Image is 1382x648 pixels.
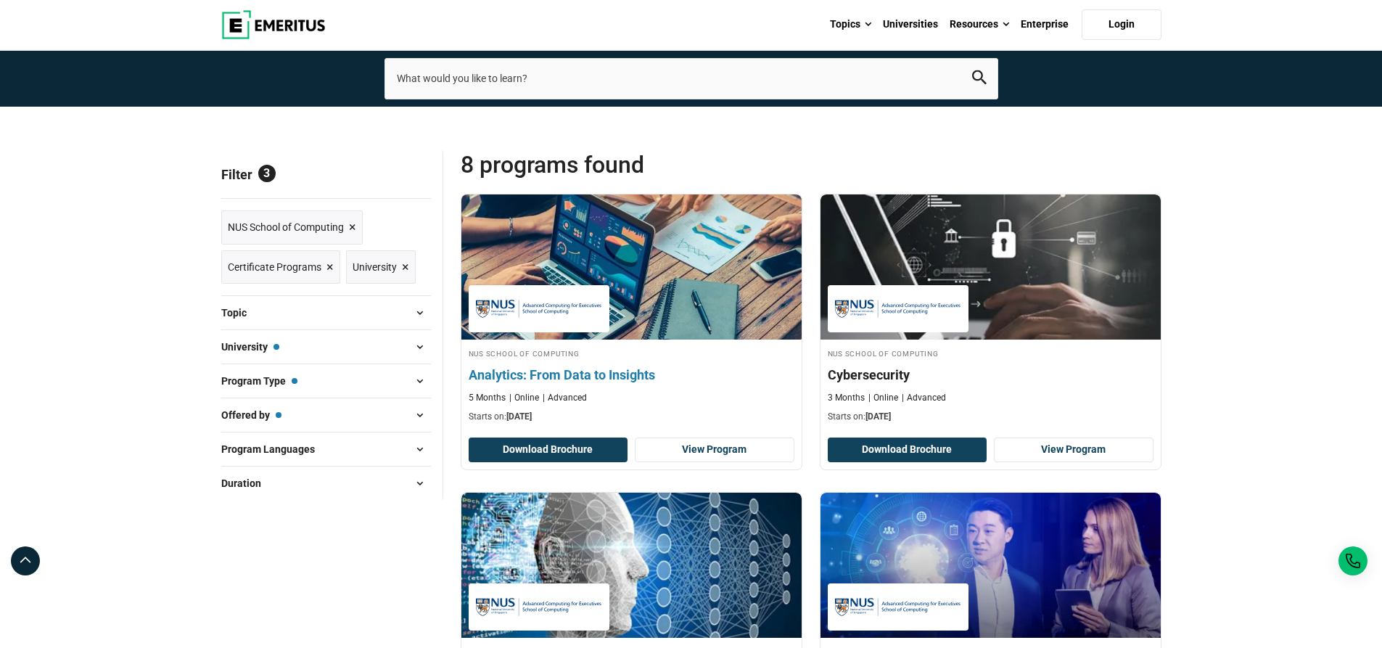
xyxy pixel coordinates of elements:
[384,58,998,99] input: search-page
[221,339,279,355] span: University
[994,438,1153,462] a: View Program
[543,392,587,404] p: Advanced
[828,438,987,462] button: Download Brochure
[868,392,898,404] p: Online
[476,292,602,325] img: NUS School of Computing
[326,257,334,278] span: ×
[469,411,794,423] p: Starts on:
[353,259,397,275] span: University
[221,438,431,460] button: Program Languages
[461,150,811,179] span: 8 Programs found
[509,392,539,404] p: Online
[221,475,273,491] span: Duration
[402,257,409,278] span: ×
[444,187,818,347] img: Analytics: From Data to Insights | Online Business Analytics Course
[476,591,602,623] img: NUS School of Computing
[221,150,431,198] p: Filter
[221,472,431,494] button: Duration
[828,392,865,404] p: 3 Months
[820,493,1161,638] img: Technology Leadership and Innovation Programme | Online Leadership Course
[835,591,961,623] img: NUS School of Computing
[1082,9,1161,40] a: Login
[221,336,431,358] button: University
[221,407,281,423] span: Offered by
[461,493,802,638] img: Machine Learning and Data Analytics using Python | Online AI and Machine Learning Course
[820,194,1161,431] a: Cybersecurity Course by NUS School of Computing - September 30, 2025 NUS School of Computing NUS ...
[469,392,506,404] p: 5 Months
[346,250,416,284] a: University ×
[902,392,946,404] p: Advanced
[221,210,363,245] a: NUS School of Computing ×
[972,70,987,87] button: search
[461,194,802,431] a: Business Analytics Course by NUS School of Computing - September 30, 2025 NUS School of Computing...
[221,404,431,426] button: Offered by
[221,370,431,392] button: Program Type
[469,366,794,384] h4: Analytics: From Data to Insights
[228,259,321,275] span: Certificate Programs
[221,305,258,321] span: Topic
[221,302,431,324] button: Topic
[506,411,532,422] span: [DATE]
[469,347,794,359] h4: NUS School of Computing
[349,217,356,238] span: ×
[820,194,1161,340] img: Cybersecurity | Online Cybersecurity Course
[386,167,431,186] a: Reset all
[221,373,297,389] span: Program Type
[635,438,794,462] a: View Program
[228,219,344,235] span: NUS School of Computing
[221,441,326,457] span: Program Languages
[972,74,987,88] a: search
[865,411,891,422] span: [DATE]
[221,250,340,284] a: Certificate Programs ×
[258,165,276,182] span: 3
[828,347,1153,359] h4: NUS School of Computing
[835,292,961,325] img: NUS School of Computing
[469,438,628,462] button: Download Brochure
[828,411,1153,423] p: Starts on:
[828,366,1153,384] h4: Cybersecurity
